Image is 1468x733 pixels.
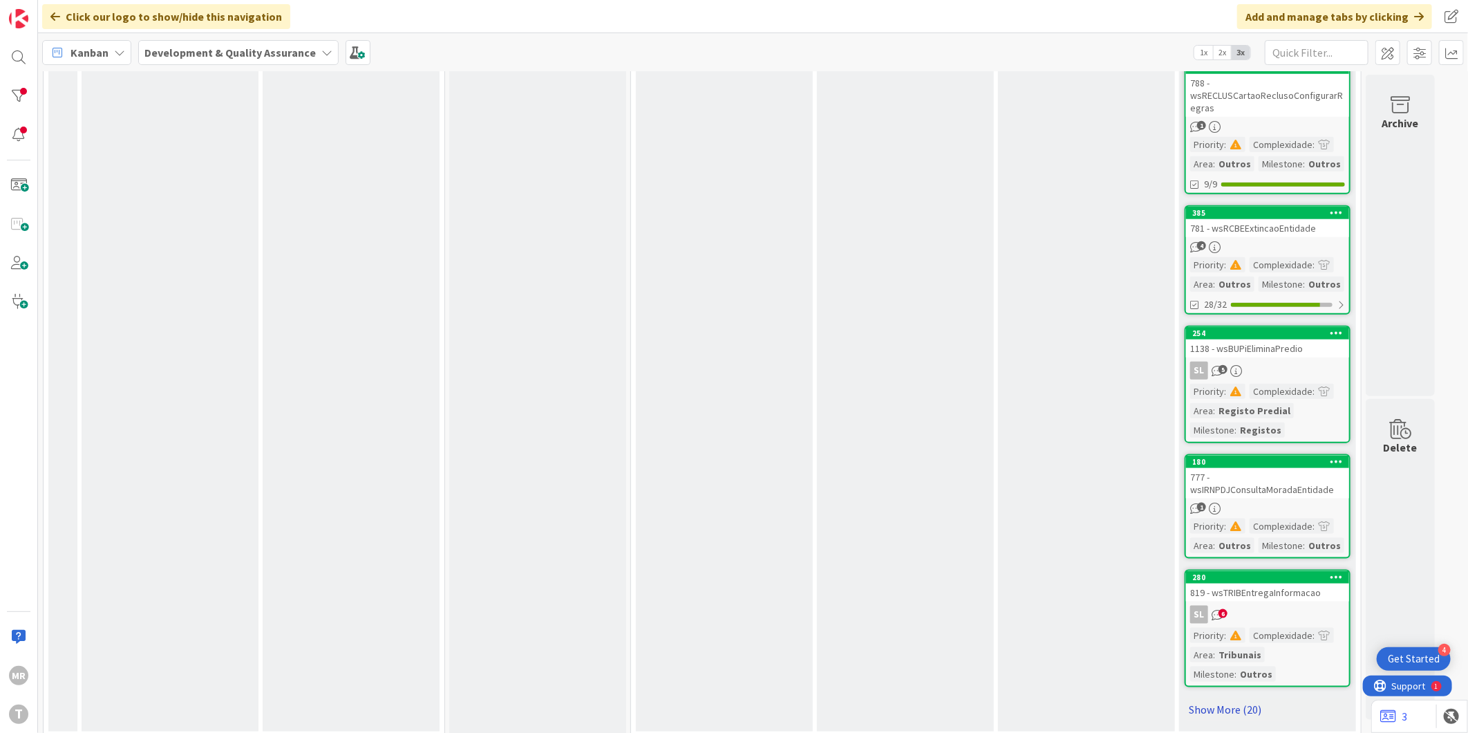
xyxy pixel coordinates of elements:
[1259,277,1303,292] div: Milestone
[1213,156,1215,171] span: :
[1186,456,1349,499] div: 180777 - wsIRNPDJConsultaMoradaEntidade
[1303,156,1305,171] span: :
[1224,519,1226,534] span: :
[1185,570,1351,687] a: 280819 - wsTRIBEntregaInformacaoSLPriority:Complexidade:Area:TribunaisMilestone:Outros
[1213,277,1215,292] span: :
[1190,647,1213,662] div: Area
[1236,667,1276,682] div: Outros
[1384,439,1418,456] div: Delete
[1194,46,1213,59] span: 1x
[144,46,316,59] b: Development & Quality Assurance
[1234,423,1236,438] span: :
[70,44,109,61] span: Kanban
[1185,698,1351,721] a: Show More (20)
[1204,177,1217,192] span: 9/9
[1388,652,1440,666] div: Get Started
[9,666,28,685] div: MR
[1190,423,1234,438] div: Milestone
[1312,628,1315,643] span: :
[1380,708,1407,725] a: 3
[1186,327,1349,340] div: 254
[1218,365,1227,374] span: 5
[1234,667,1236,682] span: :
[1218,609,1227,618] span: 6
[1186,571,1349,602] div: 280819 - wsTRIBEntregaInformacao
[1190,606,1208,624] div: SL
[1190,384,1224,399] div: Priority
[1382,115,1419,131] div: Archive
[1186,606,1349,624] div: SL
[1185,205,1351,315] a: 385781 - wsRCBEExtincaoEntidadePriority:Complexidade:Area:OutrosMilestone:Outros28/32
[1259,538,1303,553] div: Milestone
[1190,403,1213,418] div: Area
[1190,628,1224,643] div: Priority
[1312,257,1315,272] span: :
[1312,384,1315,399] span: :
[1197,121,1206,130] span: 1
[1197,241,1206,250] span: 4
[1259,156,1303,171] div: Milestone
[1312,519,1315,534] span: :
[9,9,28,28] img: Visit kanbanzone.com
[1190,667,1234,682] div: Milestone
[1213,46,1232,59] span: 2x
[1186,207,1349,237] div: 385781 - wsRCBEExtincaoEntidade
[1186,584,1349,602] div: 819 - wsTRIBEntregaInformacao
[1192,208,1349,218] div: 385
[1250,257,1312,272] div: Complexidade
[1250,137,1312,152] div: Complexidade
[1186,340,1349,358] div: 1138 - wsBUPiEliminaPredio
[1192,328,1349,338] div: 254
[1190,519,1224,534] div: Priority
[1186,327,1349,358] div: 2541138 - wsBUPiEliminaPredio
[1305,538,1344,553] div: Outros
[1224,628,1226,643] span: :
[1197,503,1206,512] span: 1
[1305,277,1344,292] div: Outros
[1213,403,1215,418] span: :
[1186,468,1349,499] div: 777 - wsIRNPDJConsultaMoradaEntidade
[1190,538,1213,553] div: Area
[1265,40,1368,65] input: Quick Filter...
[1185,454,1351,559] a: 180777 - wsIRNPDJConsultaMoradaEntidadePriority:Complexidade:Area:OutrosMilestone:Outros
[1215,403,1294,418] div: Registo Predial
[1192,573,1349,582] div: 280
[29,2,63,19] span: Support
[1438,644,1451,656] div: 4
[1215,647,1265,662] div: Tribunais
[1215,156,1254,171] div: Outros
[1186,74,1349,117] div: 788 - wsRECLUSCartaoReclusoConfigurarRegras
[1204,297,1227,312] span: 28/32
[1186,456,1349,468] div: 180
[1224,137,1226,152] span: :
[72,6,75,17] div: 1
[1377,647,1451,671] div: Open Get Started checklist, remaining modules: 4
[1190,137,1224,152] div: Priority
[1213,538,1215,553] span: :
[1190,277,1213,292] div: Area
[1303,538,1305,553] span: :
[1224,384,1226,399] span: :
[1186,207,1349,219] div: 385
[1186,219,1349,237] div: 781 - wsRCBEExtincaoEntidade
[1237,4,1432,29] div: Add and manage tabs by clicking
[1236,423,1285,438] div: Registos
[1190,156,1213,171] div: Area
[1213,647,1215,662] span: :
[1190,362,1208,380] div: SL
[1250,384,1312,399] div: Complexidade
[42,4,290,29] div: Click our logo to show/hide this navigation
[1186,571,1349,584] div: 280
[1305,156,1344,171] div: Outros
[1192,457,1349,467] div: 180
[1185,60,1351,194] a: 188788 - wsRECLUSCartaoReclusoConfigurarRegrasPriority:Complexidade:Area:OutrosMilestone:Outros9/9
[1312,137,1315,152] span: :
[1224,257,1226,272] span: :
[1215,277,1254,292] div: Outros
[1303,277,1305,292] span: :
[1186,362,1349,380] div: SL
[9,705,28,724] div: T
[1185,326,1351,443] a: 2541138 - wsBUPiEliminaPredioSLPriority:Complexidade:Area:Registo PredialMilestone:Registos
[1215,538,1254,553] div: Outros
[1232,46,1250,59] span: 3x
